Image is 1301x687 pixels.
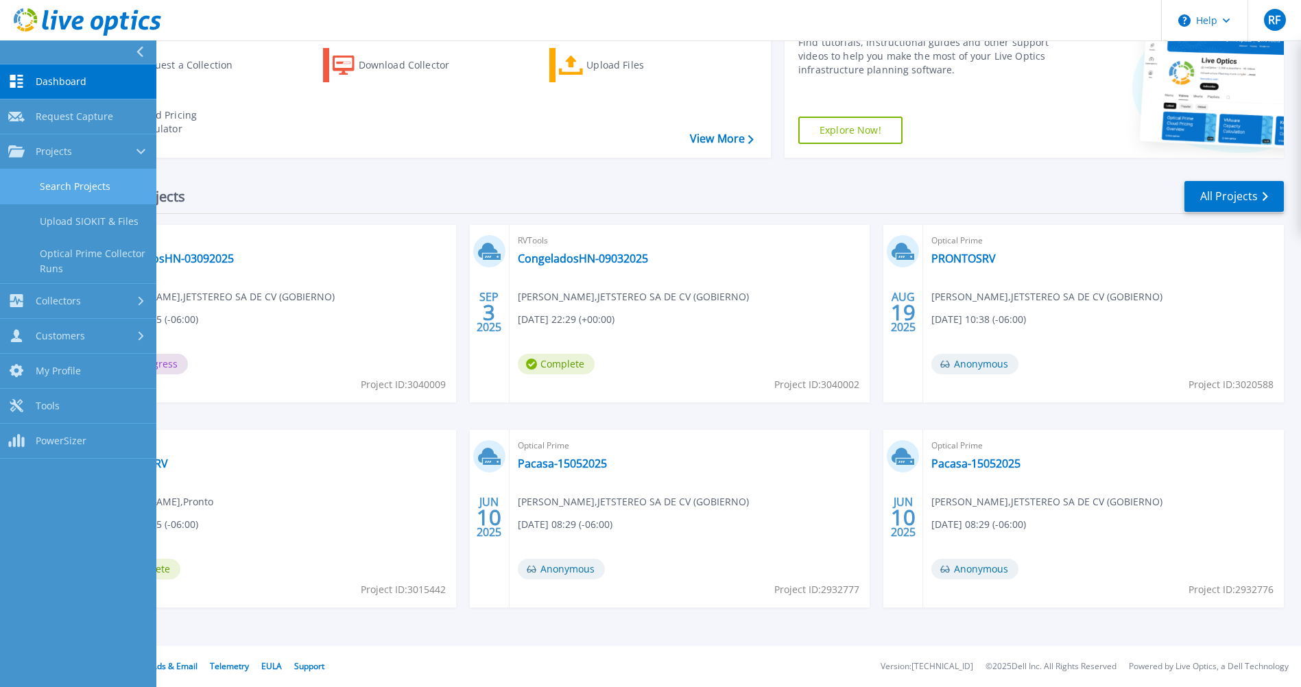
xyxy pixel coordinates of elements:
span: PowerSizer [36,435,86,447]
li: Version: [TECHNICAL_ID] [881,662,973,671]
span: Projects [36,145,72,158]
span: Project ID: 2932776 [1189,582,1274,597]
div: JUN 2025 [890,492,916,542]
span: Optical Prime [518,438,862,453]
span: [DATE] 08:29 (-06:00) [518,517,612,532]
span: Project ID: 3040009 [361,377,446,392]
span: Anonymous [518,559,605,579]
div: Cloud Pricing Calculator [134,108,244,136]
div: Find tutorials, instructional guides and other support videos to help you make the most of your L... [798,36,1053,77]
a: CongeladosHN-09032025 [518,252,648,265]
span: [PERSON_NAME] , JETSTEREO SA DE CV (GOBIERNO) [518,494,749,509]
li: Powered by Live Optics, a Dell Technology [1129,662,1289,671]
a: Explore Now! [798,117,903,144]
span: Request Capture [36,110,113,123]
span: Project ID: 2932777 [774,582,859,597]
span: Optical Prime [104,233,448,248]
a: EULA [261,660,282,672]
span: [DATE] 22:29 (+00:00) [518,312,614,327]
span: Project ID: 3015442 [361,582,446,597]
a: Upload Files [549,48,702,82]
a: Download Collector [323,48,476,82]
span: [PERSON_NAME] , Pronto [104,494,213,509]
span: Complete [518,354,595,374]
span: Tools [36,400,60,412]
span: [PERSON_NAME] , JETSTEREO SA DE CV (GOBIERNO) [931,289,1162,304]
span: [PERSON_NAME] , JETSTEREO SA DE CV (GOBIERNO) [104,289,335,304]
a: Request a Collection [97,48,250,82]
span: Optical Prime [931,438,1276,453]
span: [PERSON_NAME] , JETSTEREO SA DE CV (GOBIERNO) [518,289,749,304]
span: Anonymous [931,559,1018,579]
span: 19 [891,306,916,318]
li: © 2025 Dell Inc. All Rights Reserved [986,662,1117,671]
span: [PERSON_NAME] , JETSTEREO SA DE CV (GOBIERNO) [931,494,1162,509]
span: Project ID: 3040002 [774,377,859,392]
div: AUG 2025 [890,287,916,337]
a: Pacasa-15052025 [931,457,1020,470]
a: Telemetry [210,660,249,672]
span: [DATE] 10:38 (-06:00) [931,312,1026,327]
span: Project ID: 3020588 [1189,377,1274,392]
a: Support [294,660,324,672]
div: Upload Files [586,51,696,79]
span: [DATE] 08:29 (-06:00) [931,517,1026,532]
span: 3 [483,306,495,318]
div: Request a Collection [136,51,246,79]
span: 10 [477,511,501,523]
span: Anonymous [931,354,1018,374]
div: Download Collector [359,51,468,79]
a: View More [690,132,754,145]
span: RVTools [518,233,862,248]
span: 10 [891,511,916,523]
a: Ads & Email [152,660,198,672]
span: Optical Prime [931,233,1276,248]
div: SEP 2025 [476,287,502,337]
span: RF [1268,14,1280,25]
a: Pacasa-15052025 [518,457,607,470]
span: My Profile [36,365,81,377]
div: JUN 2025 [476,492,502,542]
span: Optical Prime [104,438,448,453]
span: Customers [36,330,85,342]
span: Dashboard [36,75,86,88]
a: All Projects [1184,181,1284,212]
span: Collectors [36,295,81,307]
a: PRONTOSRV [931,252,996,265]
a: Cloud Pricing Calculator [97,105,250,139]
a: CongeladosHN-03092025 [104,252,234,265]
